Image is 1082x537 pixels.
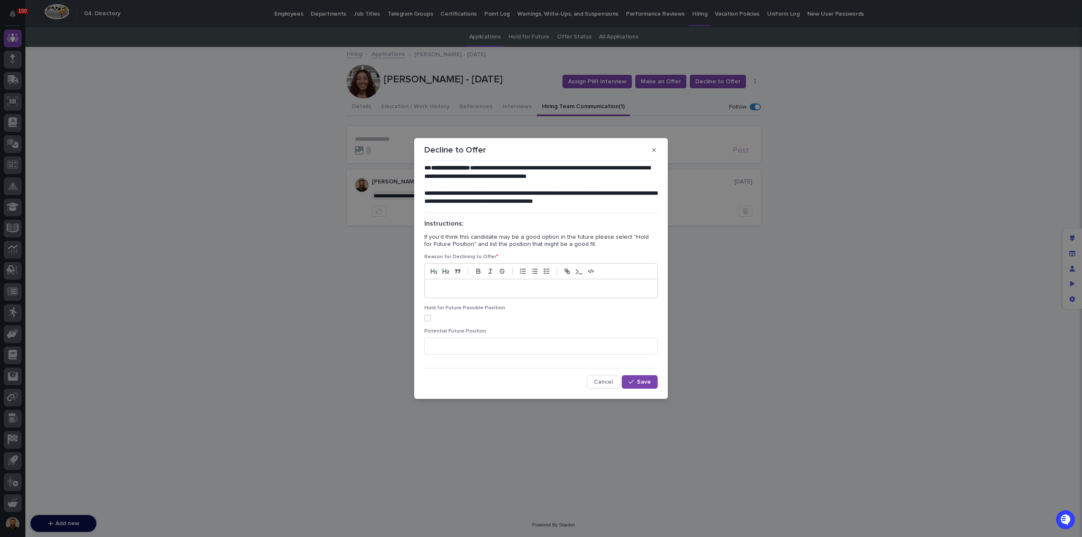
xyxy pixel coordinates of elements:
div: Start new chat [29,94,139,102]
div: 📖 [8,136,15,143]
button: Cancel [587,375,620,389]
img: 1736555164131-43832dd5-751b-4058-ba23-39d91318e5a0 [8,94,24,109]
span: Cancel [594,379,613,385]
span: Help Docs [17,136,46,144]
p: How can we help? [8,47,154,60]
a: Powered byPylon [60,156,102,163]
h2: Instructions: [424,220,658,228]
button: Start new chat [144,96,154,106]
span: Hold for Future Possible Position [424,305,505,311]
div: We're offline, we will be back soon! [29,102,118,109]
span: Potential Future Position [424,329,486,334]
img: Stacker [8,8,25,25]
iframe: Open customer support [1055,509,1078,532]
p: Welcome 👋 [8,33,154,47]
span: Pylon [84,156,102,163]
p: If you'd think this candidate may be a good option in the future please select "Hold for Future P... [424,234,658,248]
span: Reason for Declining to Offer [424,254,498,259]
p: Decline to Offer [424,145,486,155]
span: Save [637,379,651,385]
button: Save [622,375,658,389]
input: Clear [22,68,139,76]
a: 📖Help Docs [5,132,49,147]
